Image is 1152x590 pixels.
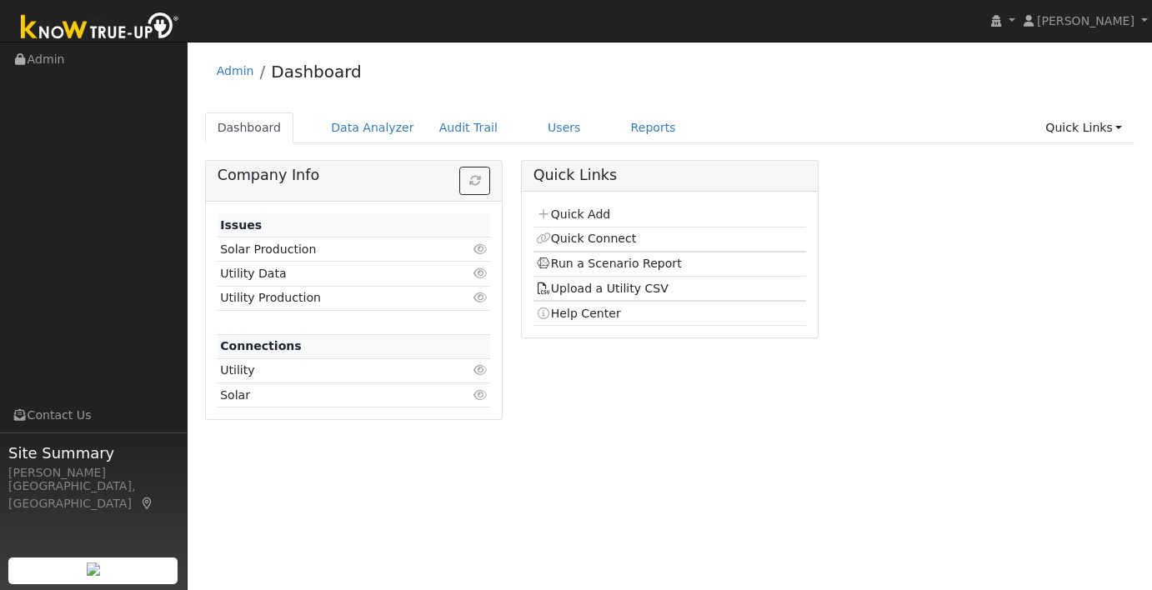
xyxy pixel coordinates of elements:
i: Click to view [473,364,488,376]
td: Utility Data [218,262,447,286]
div: [GEOGRAPHIC_DATA], [GEOGRAPHIC_DATA] [8,477,178,512]
div: [PERSON_NAME] [8,464,178,482]
a: Audit Trail [427,112,510,143]
strong: Connections [220,339,302,352]
a: Reports [619,112,689,143]
a: Quick Links [1033,112,1134,143]
td: Solar [218,383,447,407]
i: Click to view [473,267,488,279]
strong: Issues [220,218,262,232]
a: Users [535,112,594,143]
a: Upload a Utility CSV [536,282,669,295]
a: Admin [217,64,254,77]
h5: Company Info [218,167,491,184]
img: retrieve [87,562,100,576]
a: Map [140,497,155,510]
td: Solar Production [218,237,447,262]
i: Click to view [473,292,488,303]
td: Utility [218,358,447,382]
a: Help Center [536,307,621,320]
a: Data Analyzer [318,112,427,143]
span: [PERSON_NAME] [1037,14,1134,27]
a: Dashboard [271,62,362,82]
a: Dashboard [205,112,294,143]
i: Click to view [473,243,488,255]
td: Utility Production [218,286,447,310]
h5: Quick Links [533,167,807,184]
a: Run a Scenario Report [536,257,682,270]
img: Know True-Up [13,9,188,47]
a: Quick Add [536,207,610,221]
a: Quick Connect [536,232,636,245]
span: Site Summary [8,442,178,464]
i: Click to view [473,389,488,401]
